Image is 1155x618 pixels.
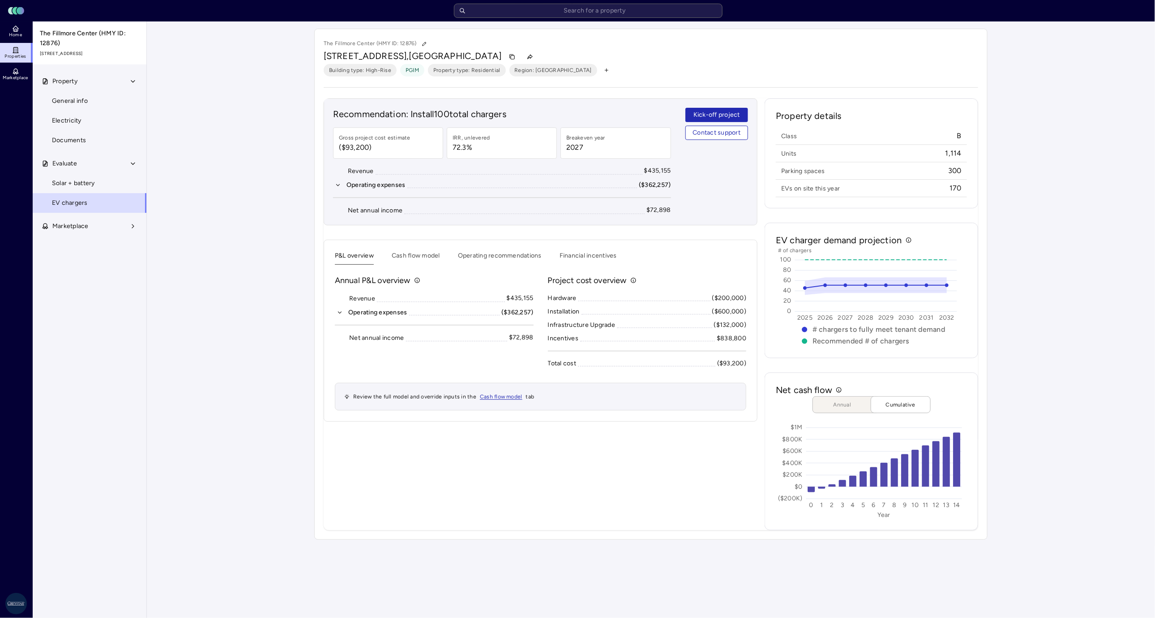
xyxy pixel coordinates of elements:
[400,64,424,76] button: PGIM
[40,50,140,57] span: [STREET_ADDRESS]
[548,307,580,317] div: Installation
[349,294,375,304] div: Revenue
[324,38,430,50] p: The Fillmore Center (HMY ID: 12876)
[948,166,962,176] span: 300
[480,394,522,400] span: Cash flow model
[878,400,923,409] span: Cumulative
[3,75,28,80] span: Marketplace
[348,308,407,317] div: Operating expenses
[862,502,865,509] text: 5
[453,133,490,142] div: IRR, unlevered
[813,326,945,334] text: # chargers to fully meet tenant demand
[32,111,147,131] a: Electricity
[798,314,813,322] text: 2025
[52,135,86,145] span: Documents
[52,116,81,126] span: Electricity
[882,502,886,509] text: 7
[52,76,77,86] span: Property
[346,180,406,190] div: Operating expenses
[820,400,865,409] span: Annual
[548,320,616,330] div: Infrastructure Upgrade
[566,133,605,142] div: Breakeven year
[515,66,592,75] span: Region: [GEOGRAPHIC_DATA]
[693,128,741,138] span: Contact support
[335,308,534,317] button: Operating expenses($362,257)
[454,4,723,18] input: Search for a property
[335,251,374,265] button: P&L overview
[644,166,671,176] div: $435,155
[5,593,27,614] img: Greystar AS
[32,174,147,193] a: Solar + battery
[714,320,747,330] div: ($132,000)
[335,383,746,411] div: Review the full model and override inputs in the tab
[32,91,147,111] a: General info
[335,275,411,286] p: Annual P&L overview
[409,51,502,61] span: [GEOGRAPHIC_DATA]
[52,96,88,106] span: General info
[349,333,404,343] div: Net annual income
[324,51,409,61] span: [STREET_ADDRESS],
[933,502,940,509] text: 12
[945,148,962,158] span: 1,114
[339,133,411,142] div: Gross project cost estimate
[821,502,823,509] text: 1
[33,154,147,174] button: Evaluate
[781,132,797,140] span: Class
[717,359,746,368] div: ($93,200)
[333,108,671,120] h2: Recommendation: Install 100 total chargers
[783,436,803,443] text: $800K
[878,512,890,519] text: Year
[879,314,894,322] text: 2029
[566,142,605,153] span: 2027
[898,314,914,322] text: 2030
[783,448,803,455] text: $600K
[509,333,534,343] div: $72,898
[778,247,812,254] text: # of chargers
[776,234,902,246] h2: EV charger demand projection
[783,267,791,274] text: 80
[685,126,749,140] button: Contact support
[333,180,671,190] button: Operating expenses($362,257)
[851,502,855,509] text: 4
[809,502,813,509] text: 0
[939,314,954,322] text: 2032
[32,131,147,150] a: Documents
[52,221,89,231] span: Marketplace
[33,216,147,236] button: Marketplace
[32,193,147,213] a: EV chargers
[912,502,919,509] text: 10
[838,314,853,322] text: 2027
[5,54,26,59] span: Properties
[923,502,929,509] text: 11
[548,334,579,343] div: Incentives
[791,424,803,432] text: $1M
[52,159,77,169] span: Evaluate
[329,66,391,75] span: Building type: High-Rise
[406,66,419,75] span: PGIM
[903,502,907,509] text: 9
[783,297,791,305] text: 20
[548,275,627,286] p: Project cost overview
[685,108,749,122] button: Kick-off project
[893,502,897,509] text: 8
[480,392,522,401] a: Cash flow model
[781,167,825,175] span: Parking spaces
[950,183,962,193] span: 170
[52,178,95,188] span: Solar + battery
[818,314,833,322] text: 2026
[776,384,832,396] h2: Net cash flow
[348,166,374,176] div: Revenue
[717,334,746,343] div: $838,800
[458,251,542,265] button: Operating recommendations
[33,72,147,91] button: Property
[781,184,840,193] span: EVs on site this year
[693,110,740,120] span: Kick-off project
[548,293,577,303] div: Hardware
[778,495,803,503] text: ($200K)
[712,293,747,303] div: ($200,000)
[920,314,934,322] text: 2031
[339,142,411,153] span: ($93,200)
[830,502,834,509] text: 2
[712,307,747,317] div: ($600,000)
[780,256,791,264] text: 100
